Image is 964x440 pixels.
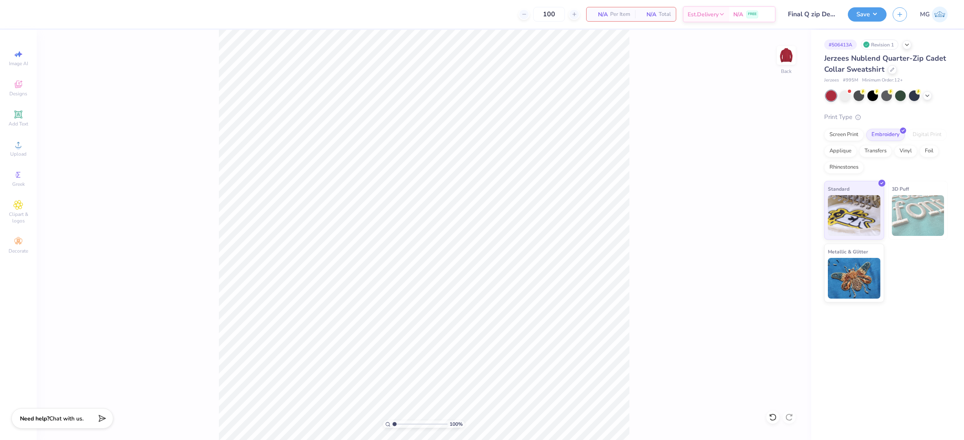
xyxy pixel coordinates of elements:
[866,129,905,141] div: Embroidery
[920,7,948,22] a: MG
[824,40,857,50] div: # 506413A
[932,7,948,22] img: Mary Grace
[9,60,28,67] span: Image AI
[824,161,864,174] div: Rhinestones
[828,195,880,236] img: Standard
[9,90,27,97] span: Designs
[848,7,887,22] button: Save
[824,145,857,157] div: Applique
[610,10,630,19] span: Per Item
[640,10,656,19] span: N/A
[591,10,608,19] span: N/A
[920,10,930,19] span: MG
[20,415,49,422] strong: Need help?
[828,185,849,193] span: Standard
[894,145,917,157] div: Vinyl
[9,248,28,254] span: Decorate
[688,10,719,19] span: Est. Delivery
[843,77,858,84] span: # 995M
[10,151,26,157] span: Upload
[4,211,33,224] span: Clipart & logos
[861,40,898,50] div: Revision 1
[828,258,880,299] img: Metallic & Glitter
[920,145,939,157] div: Foil
[892,195,944,236] img: 3D Puff
[9,121,28,127] span: Add Text
[12,181,25,187] span: Greek
[450,420,463,428] span: 100 %
[824,112,948,122] div: Print Type
[659,10,671,19] span: Total
[824,129,864,141] div: Screen Print
[781,68,792,75] div: Back
[49,415,84,422] span: Chat with us.
[824,77,839,84] span: Jerzees
[748,11,757,17] span: FREE
[778,47,794,64] img: Back
[862,77,903,84] span: Minimum Order: 12 +
[828,247,868,256] span: Metallic & Glitter
[533,7,565,22] input: – –
[733,10,743,19] span: N/A
[782,6,842,22] input: Untitled Design
[859,145,892,157] div: Transfers
[907,129,947,141] div: Digital Print
[892,185,909,193] span: 3D Puff
[824,53,946,74] span: Jerzees Nublend Quarter-Zip Cadet Collar Sweatshirt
